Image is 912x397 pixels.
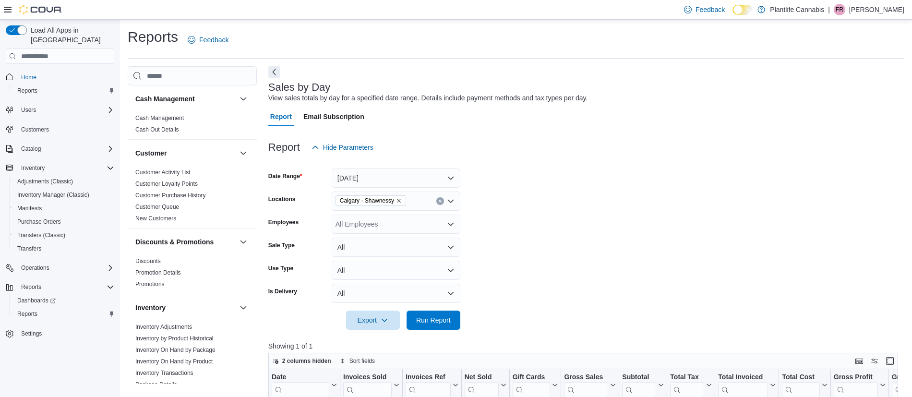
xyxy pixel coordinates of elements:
[336,355,379,367] button: Sort fields
[10,84,118,97] button: Reports
[13,216,65,228] a: Purchase Orders
[17,162,114,174] span: Inventory
[135,237,236,247] button: Discounts & Promotions
[17,205,42,212] span: Manifests
[13,176,114,187] span: Adjustments (Classic)
[13,308,114,320] span: Reports
[17,297,56,304] span: Dashboards
[135,303,236,313] button: Inventory
[849,4,904,15] p: [PERSON_NAME]
[2,103,118,117] button: Users
[27,25,114,45] span: Load All Apps in [GEOGRAPHIC_DATA]
[828,4,830,15] p: |
[17,143,45,155] button: Catalog
[268,288,297,295] label: Is Delivery
[135,192,206,199] span: Customer Purchase History
[17,327,114,339] span: Settings
[512,373,550,382] div: Gift Cards
[332,261,460,280] button: All
[10,175,118,188] button: Adjustments (Classic)
[17,143,114,155] span: Catalog
[268,341,904,351] p: Showing 1 of 1
[770,4,824,15] p: Plantlife Cannabis
[17,281,114,293] span: Reports
[308,138,377,157] button: Hide Parameters
[270,107,292,126] span: Report
[17,72,40,83] a: Home
[135,346,216,354] span: Inventory On Hand by Package
[17,87,37,95] span: Reports
[782,373,819,382] div: Total Cost
[184,30,232,49] a: Feedback
[21,164,45,172] span: Inventory
[17,218,61,226] span: Purchase Orders
[135,126,179,133] a: Cash Out Details
[268,172,302,180] label: Date Range
[10,294,118,307] a: Dashboards
[21,73,36,81] span: Home
[10,242,118,255] button: Transfers
[17,71,114,83] span: Home
[21,106,36,114] span: Users
[332,238,460,257] button: All
[272,373,329,382] div: Date
[13,85,41,96] a: Reports
[696,5,725,14] span: Feedback
[17,123,114,135] span: Customers
[2,161,118,175] button: Inventory
[135,381,177,388] span: Package Details
[436,197,444,205] button: Clear input
[135,324,192,330] a: Inventory Adjustments
[834,373,878,382] div: Gross Profit
[135,180,198,187] a: Customer Loyalty Points
[238,302,249,313] button: Inventory
[199,35,228,45] span: Feedback
[268,265,293,272] label: Use Type
[396,198,402,204] button: Remove Calgary - Shawnessy from selection in this group
[135,358,213,365] span: Inventory On Hand by Product
[135,237,214,247] h3: Discounts & Promotions
[732,5,753,15] input: Dark Mode
[135,192,206,199] a: Customer Purchase History
[340,196,394,205] span: Calgary - Shawnessy
[135,169,191,176] a: Customer Activity List
[2,261,118,275] button: Operations
[349,357,375,365] span: Sort fields
[17,262,53,274] button: Operations
[343,373,392,382] div: Invoices Sold
[21,283,41,291] span: Reports
[268,82,331,93] h3: Sales by Day
[269,355,335,367] button: 2 columns hidden
[21,264,49,272] span: Operations
[135,370,193,376] a: Inventory Transactions
[622,373,656,382] div: Subtotal
[303,107,364,126] span: Email Subscription
[135,323,192,331] span: Inventory Adjustments
[13,229,114,241] span: Transfers (Classic)
[13,295,60,306] a: Dashboards
[135,369,193,377] span: Inventory Transactions
[352,311,394,330] span: Export
[128,167,257,228] div: Customer
[13,243,45,254] a: Transfers
[13,295,114,306] span: Dashboards
[407,311,460,330] button: Run Report
[2,326,118,340] button: Settings
[135,258,161,265] a: Discounts
[17,178,73,185] span: Adjustments (Classic)
[869,355,880,367] button: Display options
[346,311,400,330] button: Export
[564,373,608,382] div: Gross Sales
[128,255,257,294] div: Discounts & Promotions
[464,373,498,382] div: Net Sold
[21,145,41,153] span: Catalog
[135,358,213,365] a: Inventory On Hand by Product
[238,236,249,248] button: Discounts & Promotions
[13,176,77,187] a: Adjustments (Classic)
[135,335,214,342] span: Inventory by Product Historical
[406,373,450,382] div: Invoices Ref
[13,216,114,228] span: Purchase Orders
[6,66,114,365] nav: Complex example
[2,280,118,294] button: Reports
[670,373,704,382] div: Total Tax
